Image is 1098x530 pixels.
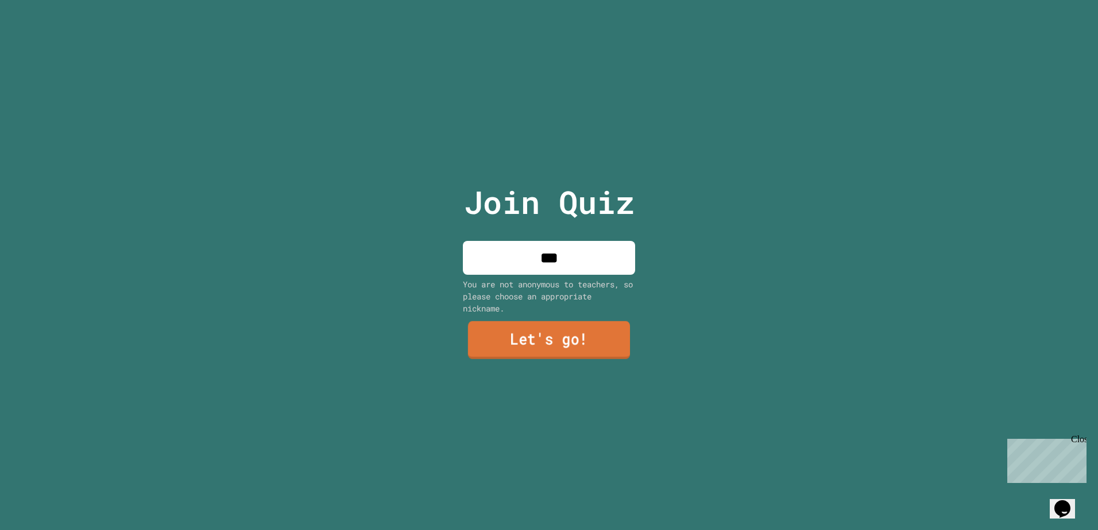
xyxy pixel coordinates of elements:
div: Chat with us now!Close [5,5,79,73]
a: Let's go! [468,321,630,359]
iframe: chat widget [1003,434,1087,483]
p: Join Quiz [464,178,635,226]
iframe: chat widget [1050,484,1087,519]
div: You are not anonymous to teachers, so please choose an appropriate nickname. [463,278,635,314]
